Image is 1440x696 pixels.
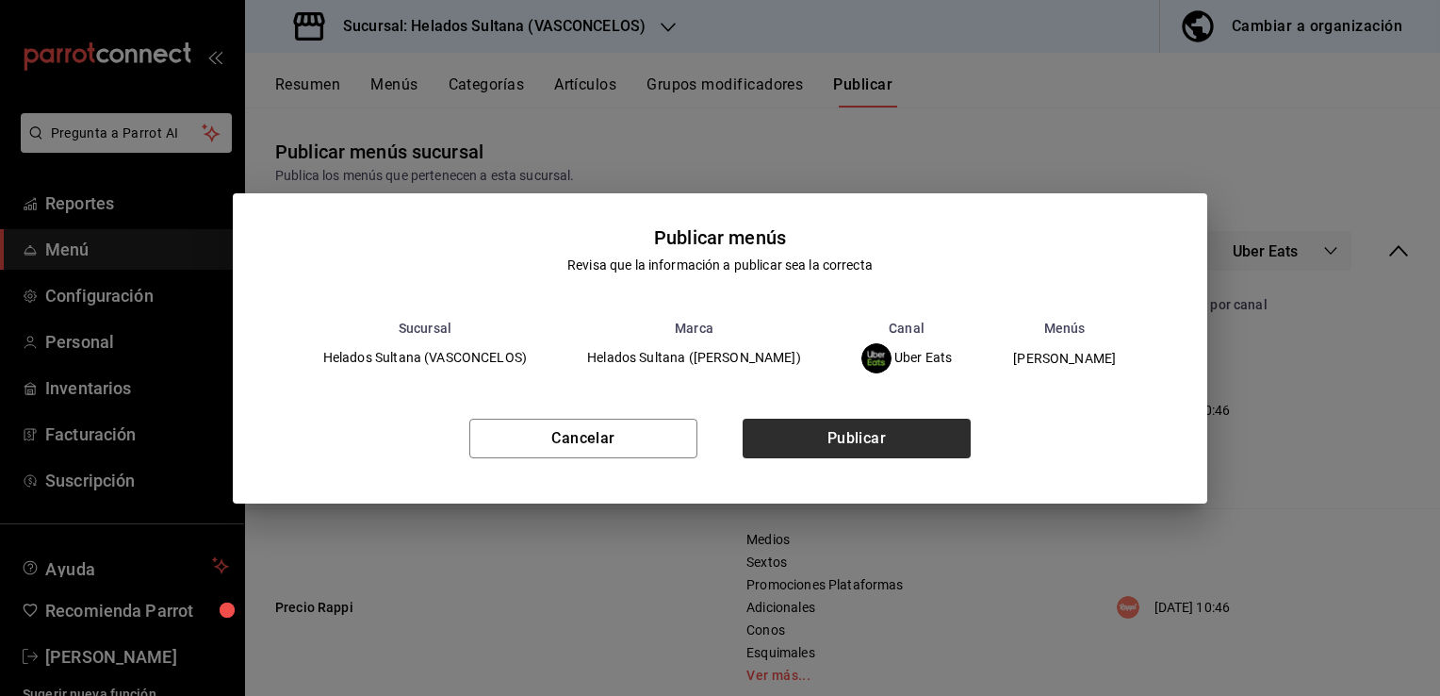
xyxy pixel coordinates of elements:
[831,321,983,336] th: Canal
[861,343,953,373] div: Uber Eats
[469,419,697,458] button: Cancelar
[293,321,557,336] th: Sucursal
[743,419,971,458] button: Publicar
[557,336,831,381] td: Helados Sultana ([PERSON_NAME])
[1013,352,1116,365] span: [PERSON_NAME]
[567,256,873,275] div: Revisa que la información a publicar sea la correcta
[654,224,786,252] div: Publicar menús
[293,336,557,381] td: Helados Sultana (VASCONCELOS)
[557,321,831,336] th: Marca
[982,321,1147,336] th: Menús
